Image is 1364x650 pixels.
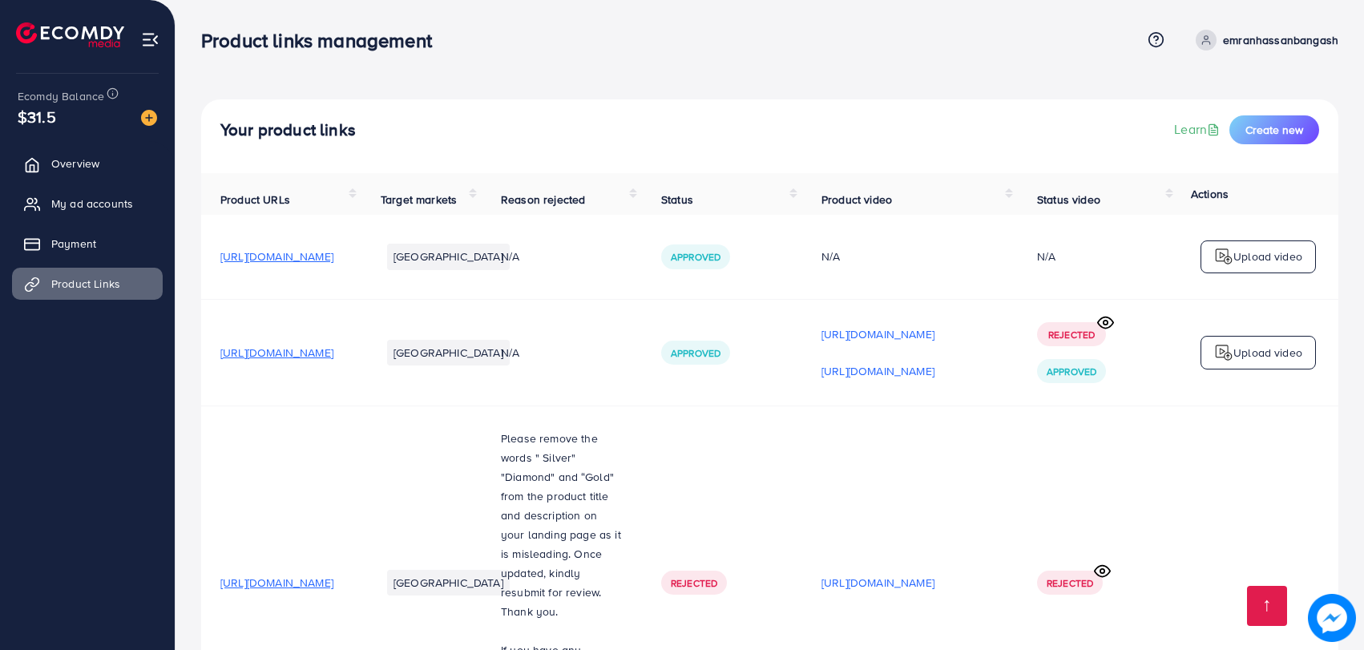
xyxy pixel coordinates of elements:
[1233,247,1302,266] p: Upload video
[501,429,623,621] p: Please remove the words " Silver" "Diamond" and “Gold" from the product title and description on ...
[1047,365,1096,378] span: Approved
[821,361,934,381] p: [URL][DOMAIN_NAME]
[141,30,159,49] img: menu
[1047,576,1093,590] span: Rejected
[51,236,96,252] span: Payment
[1233,343,1302,362] p: Upload video
[661,192,693,208] span: Status
[501,345,519,361] span: N/A
[16,22,124,47] img: logo
[1189,30,1338,50] a: emranhassanbangash
[12,147,163,180] a: Overview
[671,576,717,590] span: Rejected
[220,248,333,264] span: [URL][DOMAIN_NAME]
[1174,120,1223,139] a: Learn
[12,268,163,300] a: Product Links
[220,120,356,140] h4: Your product links
[51,155,99,172] span: Overview
[501,192,585,208] span: Reason rejected
[220,345,333,361] span: [URL][DOMAIN_NAME]
[1223,30,1338,50] p: emranhassanbangash
[821,192,892,208] span: Product video
[220,192,290,208] span: Product URLs
[220,575,333,591] span: [URL][DOMAIN_NAME]
[1229,115,1319,144] button: Create new
[12,228,163,260] a: Payment
[1214,343,1233,362] img: logo
[1048,328,1095,341] span: Rejected
[12,188,163,220] a: My ad accounts
[1310,595,1354,640] img: image
[671,250,720,264] span: Approved
[51,276,120,292] span: Product Links
[821,325,934,344] p: [URL][DOMAIN_NAME]
[1037,248,1055,264] div: N/A
[381,192,457,208] span: Target markets
[1245,122,1303,138] span: Create new
[1214,247,1233,266] img: logo
[387,244,510,269] li: [GEOGRAPHIC_DATA]
[821,248,999,264] div: N/A
[387,570,510,595] li: [GEOGRAPHIC_DATA]
[671,346,720,360] span: Approved
[501,248,519,264] span: N/A
[201,29,445,52] h3: Product links management
[141,110,157,126] img: image
[18,105,56,128] span: $31.5
[51,196,133,212] span: My ad accounts
[1037,192,1100,208] span: Status video
[18,88,104,104] span: Ecomdy Balance
[1191,186,1229,202] span: Actions
[387,340,510,365] li: [GEOGRAPHIC_DATA]
[821,573,934,592] p: [URL][DOMAIN_NAME]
